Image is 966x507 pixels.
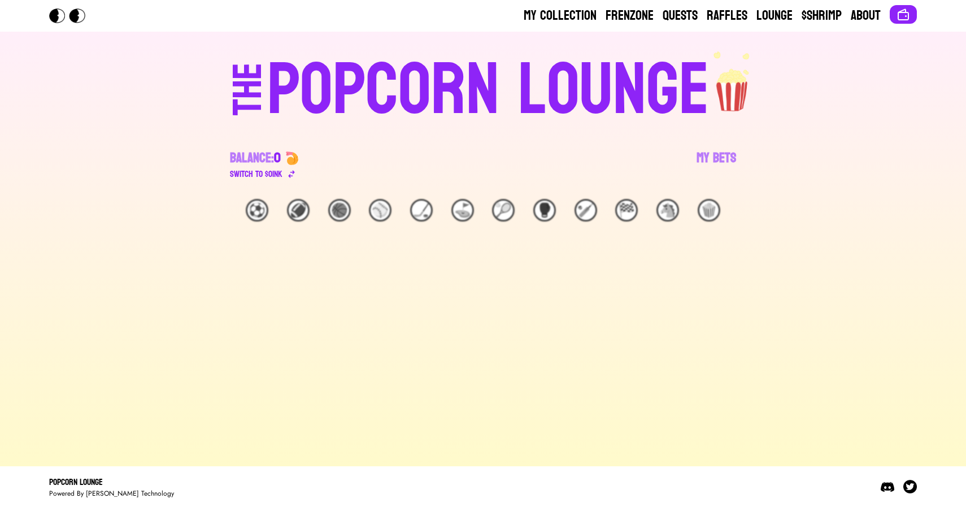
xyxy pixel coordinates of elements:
[49,8,94,23] img: Popcorn
[698,199,720,222] div: 🍿
[410,199,433,222] div: 🏒
[707,7,747,25] a: Raffles
[756,7,793,25] a: Lounge
[285,151,299,165] img: 🍤
[369,199,391,222] div: ⚾️
[492,199,515,222] div: 🎾
[135,50,831,127] a: THEPOPCORN LOUNGEpopcorn
[897,8,910,21] img: Connect wallet
[710,50,756,113] img: popcorn
[802,7,842,25] a: $Shrimp
[533,199,556,222] div: 🥊
[697,149,736,181] a: My Bets
[228,63,268,138] div: THE
[230,149,281,167] div: Balance:
[656,199,679,222] div: 🐴
[881,480,894,493] img: Discord
[851,7,881,25] a: About
[230,167,282,181] div: Switch to $ OINK
[274,146,281,170] span: 0
[451,199,474,222] div: ⛳️
[267,54,710,127] div: POPCORN LOUNGE
[575,199,597,222] div: 🏏
[49,489,174,498] div: Powered By [PERSON_NAME] Technology
[524,7,597,25] a: My Collection
[246,199,268,222] div: ⚽️
[606,7,654,25] a: Frenzone
[903,480,917,493] img: Twitter
[615,199,638,222] div: 🏁
[328,199,351,222] div: 🏀
[663,7,698,25] a: Quests
[49,475,174,489] div: Popcorn Lounge
[287,199,310,222] div: 🏈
